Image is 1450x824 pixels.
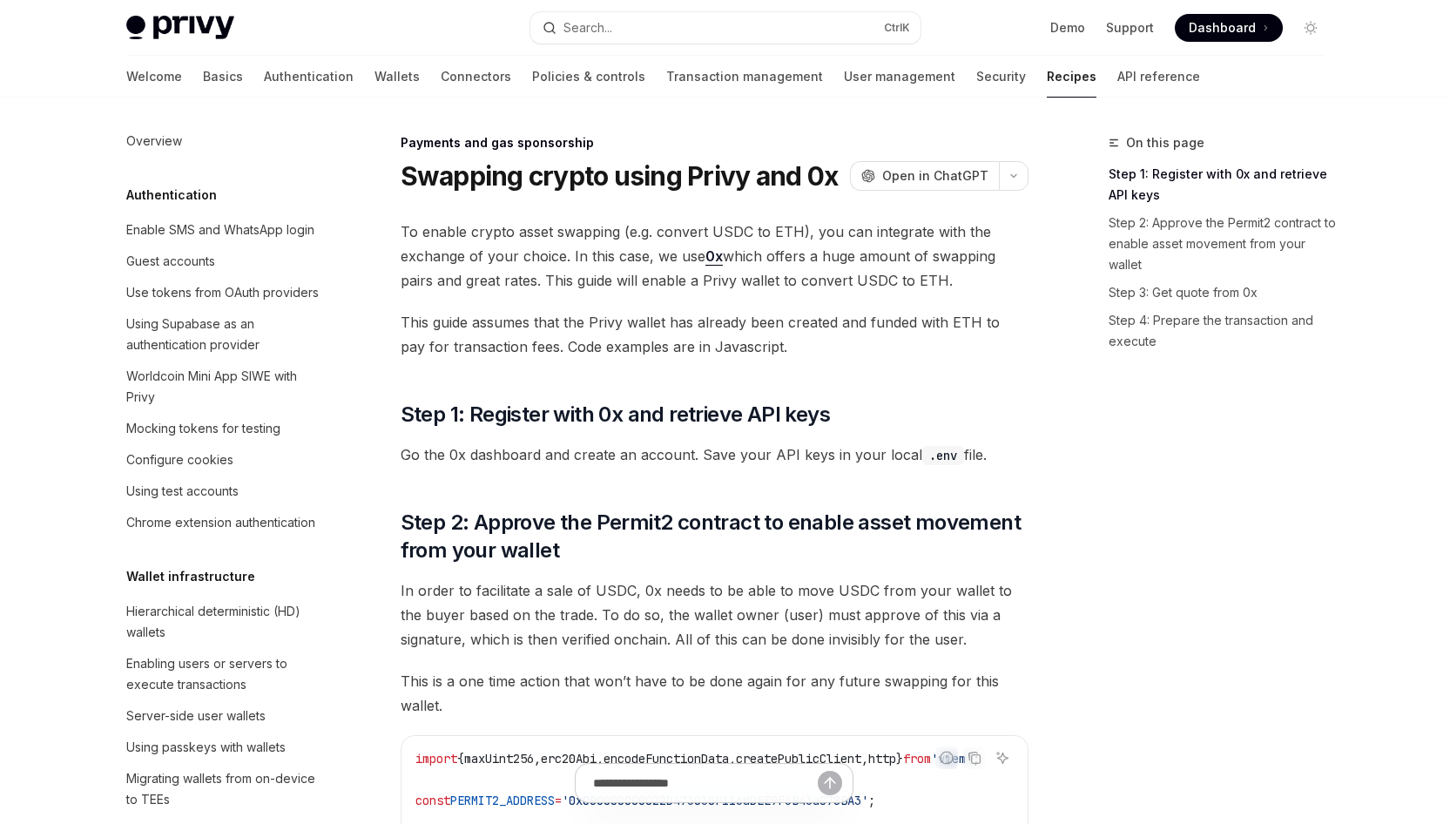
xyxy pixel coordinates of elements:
[112,732,335,763] a: Using passkeys with wallets
[850,161,999,191] button: Open in ChatGPT
[705,247,723,266] a: 0x
[126,481,239,502] div: Using test accounts
[861,751,868,767] span: ,
[922,446,964,465] code: .env
[868,751,896,767] span: http
[126,601,325,643] div: Hierarchical deterministic (HD) wallets
[882,167,988,185] span: Open in ChatGPT
[126,512,315,533] div: Chrome extension authentication
[401,134,1028,152] div: Payments and gas sponsorship
[112,700,335,732] a: Server-side user wallets
[441,56,511,98] a: Connectors
[401,401,830,429] span: Step 1: Register with 0x and retrieve API keys
[112,246,335,277] a: Guest accounts
[593,764,818,802] input: Ask a question...
[112,413,335,444] a: Mocking tokens for testing
[112,308,335,361] a: Using Supabase as an authentication provider
[126,566,255,587] h5: Wallet infrastructure
[401,160,839,192] h1: Swapping crypto using Privy and 0x
[1297,14,1325,42] button: Toggle dark mode
[534,751,541,767] span: ,
[1047,56,1096,98] a: Recipes
[112,361,335,413] a: Worldcoin Mini App SIWE with Privy
[604,751,729,767] span: encodeFunctionData
[1189,19,1256,37] span: Dashboard
[112,277,335,308] a: Use tokens from OAuth providers
[976,56,1026,98] a: Security
[401,669,1028,718] span: This is a one time action that won’t have to be done again for any future swapping for this wallet.
[112,648,335,700] a: Enabling users or servers to execute transactions
[126,131,182,152] div: Overview
[844,56,955,98] a: User management
[112,444,335,476] a: Configure cookies
[903,751,931,767] span: from
[126,251,215,272] div: Guest accounts
[736,751,861,767] span: createPublicClient
[112,763,335,815] a: Migrating wallets from on-device to TEEs
[126,366,325,408] div: Worldcoin Mini App SIWE with Privy
[1109,307,1339,355] a: Step 4: Prepare the transaction and execute
[464,751,534,767] span: maxUint256
[401,509,1028,564] span: Step 2: Approve the Permit2 contract to enable asset movement from your wallet
[1109,279,1339,307] a: Step 3: Get quote from 0x
[935,746,958,769] button: Report incorrect code
[666,56,823,98] a: Transaction management
[415,751,457,767] span: import
[931,751,973,767] span: 'viem'
[1117,56,1200,98] a: API reference
[401,442,1028,467] span: Go the 0x dashboard and create an account. Save your API keys in your local file.
[1175,14,1283,42] a: Dashboard
[1109,160,1339,209] a: Step 1: Register with 0x and retrieve API keys
[1109,209,1339,279] a: Step 2: Approve the Permit2 contract to enable asset movement from your wallet
[126,418,280,439] div: Mocking tokens for testing
[597,751,604,767] span: ,
[457,751,464,767] span: {
[112,476,335,507] a: Using test accounts
[374,56,420,98] a: Wallets
[896,751,903,767] span: }
[112,214,335,246] a: Enable SMS and WhatsApp login
[126,768,325,810] div: Migrating wallets from on-device to TEEs
[112,507,335,538] a: Chrome extension authentication
[541,751,597,767] span: erc20Abi
[884,21,910,35] span: Ctrl K
[991,746,1014,769] button: Ask AI
[401,220,1028,293] span: To enable crypto asset swapping (e.g. convert USDC to ETH), you can integrate with the exchange o...
[532,56,645,98] a: Policies & controls
[203,56,243,98] a: Basics
[126,16,234,40] img: light logo
[1126,132,1204,153] span: On this page
[401,310,1028,359] span: This guide assumes that the Privy wallet has already been created and funded with ETH to pay for ...
[563,17,612,38] div: Search...
[963,746,986,769] button: Copy the contents from the code block
[530,12,921,44] button: Open search
[126,56,182,98] a: Welcome
[126,314,325,355] div: Using Supabase as an authentication provider
[1050,19,1085,37] a: Demo
[729,751,736,767] span: ,
[126,653,325,695] div: Enabling users or servers to execute transactions
[126,737,286,758] div: Using passkeys with wallets
[126,185,217,206] h5: Authentication
[818,771,842,795] button: Send message
[112,596,335,648] a: Hierarchical deterministic (HD) wallets
[126,449,233,470] div: Configure cookies
[126,706,266,726] div: Server-side user wallets
[126,220,314,240] div: Enable SMS and WhatsApp login
[1106,19,1154,37] a: Support
[401,578,1028,652] span: In order to facilitate a sale of USDC, 0x needs to be able to move USDC from your wallet to the b...
[264,56,354,98] a: Authentication
[112,125,335,157] a: Overview
[126,282,319,303] div: Use tokens from OAuth providers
